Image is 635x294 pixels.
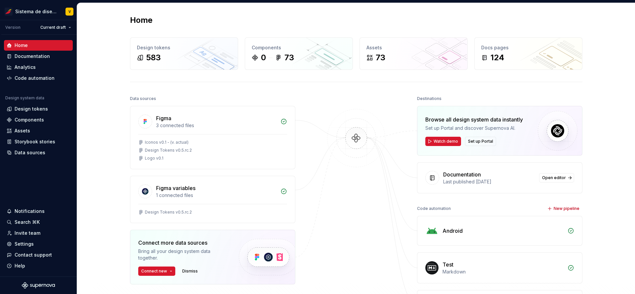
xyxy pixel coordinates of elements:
[138,248,228,261] div: Bring all your design system data together.
[68,9,71,14] div: V
[425,116,523,123] div: Browse all design system data instantly
[145,156,163,161] div: Logo v0.1
[15,127,30,134] div: Assets
[138,239,228,247] div: Connect more data sources
[465,137,496,146] button: Set up Portal
[137,44,231,51] div: Design tokens
[4,40,73,51] a: Home
[15,8,58,15] div: Sistema de diseño Iberia
[130,15,152,25] h2: Home
[443,269,564,275] div: Markdown
[4,73,73,83] a: Code automation
[156,122,276,129] div: 3 connected files
[284,52,294,63] div: 73
[145,140,189,145] div: Iconos v0.1 - (v. actual)
[490,52,504,63] div: 124
[443,227,463,235] div: Android
[417,204,451,213] div: Code automation
[130,176,295,223] a: Figma variables1 connected filesDesign Tokens v0.5.rc.2
[15,53,50,60] div: Documentation
[245,37,353,70] a: Components073
[15,117,44,123] div: Components
[5,8,13,16] img: 55604660-494d-44a9-beb2-692398e9940a.png
[15,208,45,215] div: Notifications
[360,37,468,70] a: Assets73
[15,219,40,225] div: Search ⌘K
[4,217,73,227] button: Search ⌘K
[5,95,44,101] div: Design system data
[443,261,453,269] div: Test
[156,192,276,199] div: 1 connected files
[4,250,73,260] button: Contact support
[146,52,161,63] div: 583
[4,239,73,249] a: Settings
[425,137,461,146] button: Watch demo
[366,44,461,51] div: Assets
[15,230,40,236] div: Invite team
[40,25,66,30] span: Current draft
[417,94,442,103] div: Destinations
[4,136,73,147] a: Storybook stories
[179,267,201,276] button: Dismiss
[4,125,73,136] a: Assets
[145,210,192,215] div: Design Tokens v0.5.rc.2
[539,173,574,182] a: Open editor
[4,104,73,114] a: Design tokens
[156,184,195,192] div: Figma variables
[542,175,566,180] span: Open editor
[252,44,346,51] div: Components
[376,52,385,63] div: 73
[434,139,458,144] span: Watch demo
[145,148,192,153] div: Design Tokens v0.5.rc.2
[4,51,73,62] a: Documentation
[443,178,535,185] div: Last published [DATE]
[5,25,21,30] div: Version
[15,241,34,247] div: Settings
[4,147,73,158] a: Data sources
[130,106,295,169] a: Figma3 connected filesIconos v0.1 - (v. actual)Design Tokens v0.5.rc.2Logo v0.1
[545,204,582,213] button: New pipeline
[130,94,156,103] div: Data sources
[138,267,175,276] button: Connect new
[15,75,55,81] div: Code automation
[156,114,171,122] div: Figma
[182,269,198,274] span: Dismiss
[4,206,73,217] button: Notifications
[15,64,36,71] div: Analytics
[4,115,73,125] a: Components
[15,42,28,49] div: Home
[4,228,73,238] a: Invite team
[15,138,55,145] div: Storybook stories
[1,4,75,19] button: Sistema de diseño IberiaV
[4,62,73,73] a: Analytics
[15,252,52,258] div: Contact support
[468,139,493,144] span: Set up Portal
[15,149,45,156] div: Data sources
[15,263,25,269] div: Help
[443,171,481,178] div: Documentation
[474,37,582,70] a: Docs pages124
[425,125,523,131] div: Set up Portal and discover Supernova AI.
[15,106,48,112] div: Design tokens
[261,52,266,63] div: 0
[22,282,55,289] svg: Supernova Logo
[37,23,74,32] button: Current draft
[4,261,73,271] button: Help
[481,44,575,51] div: Docs pages
[554,206,579,211] span: New pipeline
[130,37,238,70] a: Design tokens583
[141,269,167,274] span: Connect new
